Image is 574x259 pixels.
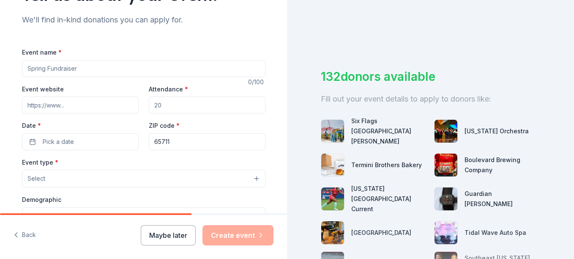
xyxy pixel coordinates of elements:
[22,13,265,27] div: We'll find in-kind donations you can apply for.
[22,96,139,113] input: https://www...
[435,221,457,244] img: photo for Tidal Wave Auto Spa
[22,196,61,204] label: Demographic
[149,133,265,150] input: 12345 (U.S. only)
[435,187,457,210] img: photo for Guardian Angel Device
[22,133,139,150] button: Pick a date
[27,174,45,184] span: Select
[22,170,265,187] button: Select
[321,221,344,244] img: photo for Main Street Inn Parkville
[149,121,180,130] label: ZIP code
[351,116,427,146] div: Six Flags [GEOGRAPHIC_DATA][PERSON_NAME]
[321,154,344,176] img: photo for Termini Brothers Bakery
[351,160,422,170] div: Termini Brothers Bakery
[321,120,344,143] img: photo for Six Flags St. Louis
[22,158,58,167] label: Event type
[465,189,541,209] div: Guardian [PERSON_NAME]
[22,85,64,94] label: Event website
[321,68,540,85] div: 132 donors available
[14,226,36,244] button: Back
[321,92,540,106] div: Fill out your event details to apply to donors like:
[465,126,529,136] div: [US_STATE] Orchestra
[435,120,457,143] img: photo for Minnesota Orchestra
[141,225,196,245] button: Maybe later
[22,121,139,130] label: Date
[22,60,265,77] input: Spring Fundraiser
[435,154,457,176] img: photo for Boulevard Brewing Company
[465,155,541,175] div: Boulevard Brewing Company
[248,77,265,87] div: 0 /100
[22,207,265,225] button: Select
[351,184,427,214] div: [US_STATE][GEOGRAPHIC_DATA] Current
[321,187,344,210] img: photo for Kansas City Current
[22,48,62,57] label: Event name
[27,211,45,221] span: Select
[149,85,188,94] label: Attendance
[43,137,74,147] span: Pick a date
[149,96,265,113] input: 20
